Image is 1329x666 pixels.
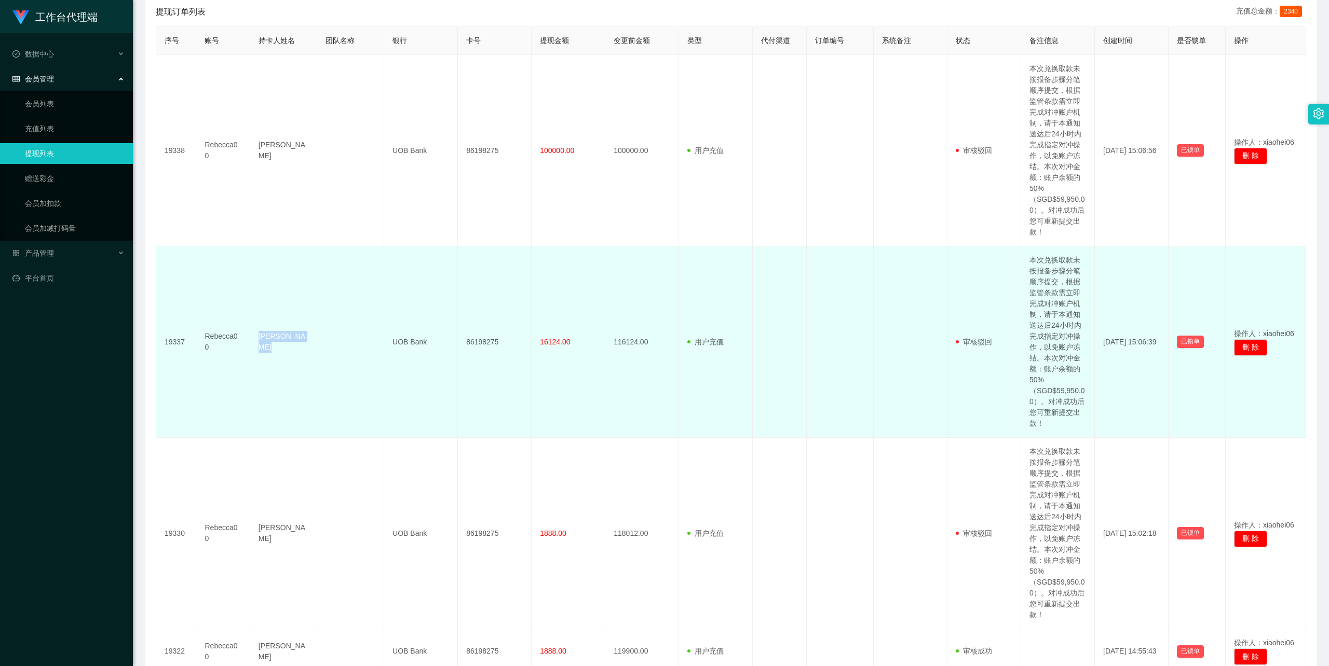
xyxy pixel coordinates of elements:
td: 19337 [156,246,196,438]
span: 审核成功 [956,647,992,655]
span: 1888.00 [540,529,566,537]
td: Rebecca00 [196,246,250,438]
span: 审核驳回 [956,338,992,346]
span: 操作人：xiaohei06 [1234,138,1294,146]
td: UOB Bank [384,246,458,438]
span: 团队名称 [326,36,355,45]
a: 提现列表 [25,143,125,164]
span: 1888.00 [540,647,566,655]
td: 100000.00 [605,55,679,246]
td: 19338 [156,55,196,246]
td: [DATE] 15:06:39 [1095,246,1169,438]
span: 操作人：xiaohei06 [1234,639,1294,647]
span: 创建时间 [1103,36,1132,45]
span: 订单编号 [815,36,844,45]
td: UOB Bank [384,55,458,246]
i: 图标: setting [1313,108,1324,119]
td: Rebecca00 [196,438,250,629]
span: 会员管理 [12,75,54,83]
button: 删 除 [1234,531,1267,547]
span: 操作 [1234,36,1249,45]
span: 提现金额 [540,36,569,45]
a: 会员加减打码量 [25,218,125,239]
span: 类型 [687,36,702,45]
td: Rebecca00 [196,55,250,246]
button: 删 除 [1234,648,1267,665]
span: 持卡人姓名 [259,36,295,45]
i: 图标: check-circle-o [12,50,20,58]
td: [DATE] 15:02:18 [1095,438,1169,629]
td: 19330 [156,438,196,629]
span: 2340 [1280,6,1302,17]
td: 本次兑换取款未按报备步骤分笔顺序提交，根据监管条款需立即完成对冲账户机制，请于本通知送达后24小时内完成指定对冲操作，以免账户冻结。本次对冲金额：账户余额的 50%（SGD$59,950.00）... [1021,438,1095,629]
a: 会员列表 [25,93,125,114]
button: 已锁单 [1177,645,1204,658]
span: 变更前金额 [614,36,650,45]
a: 图标: dashboard平台首页 [12,268,125,288]
button: 已锁单 [1177,527,1204,539]
span: 备注信息 [1029,36,1059,45]
div: 充值总金额： [1236,6,1306,18]
span: 用户充值 [687,529,724,537]
span: 状态 [956,36,970,45]
span: 16124.00 [540,338,570,346]
td: [PERSON_NAME] [250,55,317,246]
button: 删 除 [1234,148,1267,164]
span: 代付渠道 [761,36,790,45]
td: 本次兑换取款未按报备步骤分笔顺序提交，根据监管条款需立即完成对冲账户机制，请于本通知送达后24小时内完成指定对冲操作，以免账户冻结。本次对冲金额：账户余额的 50%（SGD$59,950.00）... [1021,55,1095,246]
a: 工作台代理端 [12,12,98,21]
td: 86198275 [458,246,532,438]
a: 赠送彩金 [25,168,125,189]
td: 86198275 [458,438,532,629]
span: 操作人：xiaohei06 [1234,521,1294,529]
td: [DATE] 15:06:56 [1095,55,1169,246]
img: logo.9652507e.png [12,10,29,25]
span: 提现订单列表 [156,6,206,18]
span: 卡号 [466,36,481,45]
a: 会员加扣款 [25,193,125,214]
span: 用户充值 [687,647,724,655]
span: 产品管理 [12,249,54,257]
i: 图标: table [12,75,20,82]
h1: 工作台代理端 [35,1,98,34]
td: 118012.00 [605,438,679,629]
span: 用户充值 [687,338,724,346]
td: UOB Bank [384,438,458,629]
span: 账号 [205,36,219,45]
i: 图标: appstore-o [12,249,20,257]
button: 删 除 [1234,339,1267,356]
span: 操作人：xiaohei06 [1234,329,1294,338]
td: [PERSON_NAME] [250,438,317,629]
td: [PERSON_NAME] [250,246,317,438]
button: 已锁单 [1177,144,1204,157]
button: 已锁单 [1177,336,1204,348]
span: 序号 [165,36,179,45]
td: 本次兑换取款未按报备步骤分笔顺序提交，根据监管条款需立即完成对冲账户机制，请于本通知送达后24小时内完成指定对冲操作，以免账户冻结。本次对冲金额：账户余额的 50%（SGD$59,950.00）... [1021,246,1095,438]
td: 116124.00 [605,246,679,438]
span: 是否锁单 [1177,36,1206,45]
span: 用户充值 [687,146,724,155]
span: 银行 [392,36,407,45]
a: 充值列表 [25,118,125,139]
td: 86198275 [458,55,532,246]
span: 系统备注 [882,36,911,45]
span: 100000.00 [540,146,574,155]
span: 审核驳回 [956,146,992,155]
span: 数据中心 [12,50,54,58]
span: 审核驳回 [956,529,992,537]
